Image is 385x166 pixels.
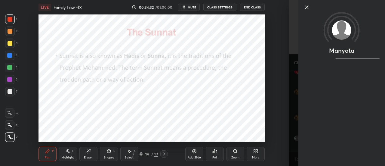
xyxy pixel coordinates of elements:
[212,156,217,159] div: Poll
[151,152,153,156] div: /
[113,149,115,152] div: L
[38,4,51,11] div: LIVE
[125,156,134,159] div: Select
[231,156,239,159] div: Zoom
[45,156,50,159] div: Pen
[5,108,18,118] div: C
[240,4,265,11] button: End Class
[5,39,17,48] div: 3
[72,149,74,152] div: H
[52,149,54,152] div: P
[329,48,354,53] p: Manyata
[298,53,385,60] div: animation
[5,120,18,130] div: X
[188,5,196,9] span: mute
[5,27,17,36] div: 2
[5,51,17,60] div: 4
[5,87,17,96] div: 7
[332,20,351,40] img: default.png
[252,156,260,159] div: More
[154,151,158,157] div: 19
[134,149,136,152] div: S
[203,4,236,11] button: CLASS SETTINGS
[5,75,17,84] div: 6
[178,4,200,11] button: mute
[62,156,74,159] div: Highlight
[5,14,17,24] div: 1
[188,156,201,159] div: Add Slide
[54,5,82,10] h4: Family Law -IX
[84,156,93,159] div: Eraser
[5,63,17,72] div: 5
[104,156,114,159] div: Shapes
[144,152,150,156] div: 14
[5,132,18,142] div: Z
